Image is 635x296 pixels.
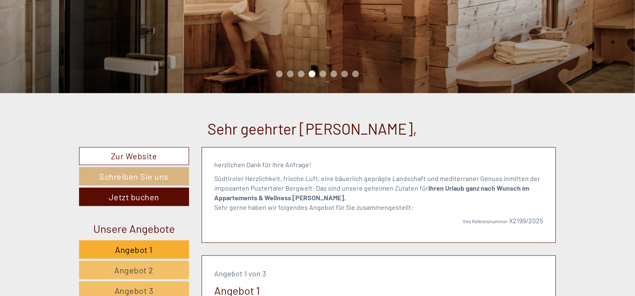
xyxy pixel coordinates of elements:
[6,23,135,48] div: Guten Tag, wie können wir Ihnen helfen?
[79,221,189,236] div: Unsere Angebote
[79,188,189,206] a: Jetzt buchen
[149,6,180,20] div: [DATE]
[215,184,530,202] strong: Ihren Urlaub ganz nach Wunsch im Appartements & Wellness [PERSON_NAME].
[274,217,329,235] button: Senden
[215,216,543,226] p: X2199/2025
[215,174,543,212] p: Südtiroler Herzlichkeit, frische Luft, eine bäuerlich geprägte Landschaft und mediterraner Genuss...
[215,160,543,170] p: herzlichen Dank für Ihre Anfrage!
[115,286,154,296] span: Angebot 3
[463,218,509,224] span: Ihre Referenznummer:
[13,41,131,46] small: 17:25
[115,265,154,275] span: Angebot 2
[215,269,266,278] span: Angebot 1 von 3
[115,245,153,255] span: Angebot 1
[79,167,189,186] a: Schreiben Sie uns
[79,147,189,165] a: Zur Website
[13,24,131,31] div: Appartements & Wellness [PERSON_NAME]
[208,120,417,137] h1: Sehr geehrter [PERSON_NAME],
